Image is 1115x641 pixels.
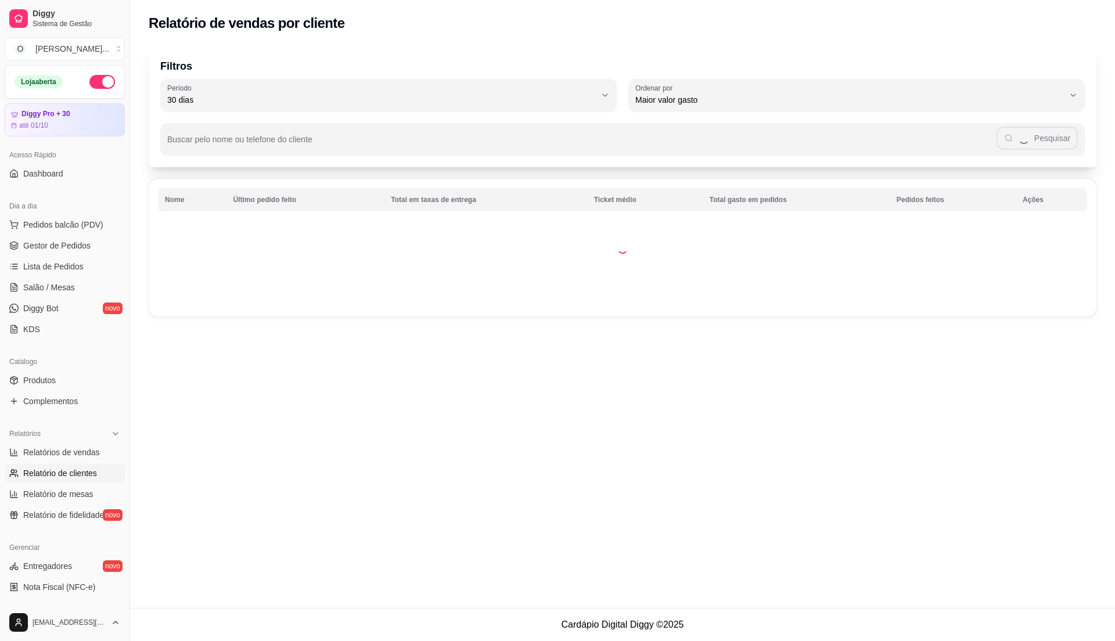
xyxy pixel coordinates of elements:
span: Controle de caixa [23,602,87,614]
div: Catálogo [5,352,125,371]
div: Gerenciar [5,538,125,557]
a: Diggy Botnovo [5,299,125,318]
div: [PERSON_NAME] ... [35,43,109,55]
span: Diggy [33,9,120,19]
a: Relatórios de vendas [5,443,125,462]
a: Gestor de Pedidos [5,236,125,255]
span: Salão / Mesas [23,282,75,293]
span: 30 dias [167,94,596,106]
button: Período30 dias [160,79,617,111]
a: Entregadoresnovo [5,557,125,575]
a: DiggySistema de Gestão [5,5,125,33]
a: Lista de Pedidos [5,257,125,276]
span: Sistema de Gestão [33,19,120,28]
span: Gestor de Pedidos [23,240,91,251]
span: [EMAIL_ADDRESS][DOMAIN_NAME] [33,618,106,627]
button: [EMAIL_ADDRESS][DOMAIN_NAME] [5,608,125,636]
button: Alterar Status [89,75,115,89]
label: Ordenar por [635,83,677,93]
a: KDS [5,320,125,338]
div: Acesso Rápido [5,146,125,164]
p: Filtros [160,58,1085,74]
input: Buscar pelo nome ou telefone do cliente [167,138,997,150]
span: Entregadores [23,560,72,572]
article: até 01/10 [19,121,48,130]
button: Pedidos balcão (PDV) [5,215,125,234]
div: Loading [617,242,628,254]
span: Maior valor gasto [635,94,1064,106]
a: Relatório de fidelidadenovo [5,506,125,524]
a: Dashboard [5,164,125,183]
div: Dia a dia [5,197,125,215]
a: Nota Fiscal (NFC-e) [5,578,125,596]
span: Diggy Bot [23,303,59,314]
span: Relatório de clientes [23,467,97,479]
a: Complementos [5,392,125,410]
a: Controle de caixa [5,599,125,617]
button: Ordenar porMaior valor gasto [628,79,1085,111]
a: Salão / Mesas [5,278,125,297]
span: Relatórios de vendas [23,446,100,458]
a: Relatório de clientes [5,464,125,482]
article: Diggy Pro + 30 [21,110,70,118]
span: Dashboard [23,168,63,179]
a: Diggy Pro + 30até 01/10 [5,103,125,136]
label: Período [167,83,195,93]
h2: Relatório de vendas por cliente [149,14,345,33]
footer: Cardápio Digital Diggy © 2025 [130,608,1115,641]
span: Relatórios [9,429,41,438]
div: Loja aberta [15,75,63,88]
span: Nota Fiscal (NFC-e) [23,581,95,593]
span: Relatório de fidelidade [23,509,104,521]
button: Select a team [5,37,125,60]
span: KDS [23,323,40,335]
span: Produtos [23,374,56,386]
span: O [15,43,26,55]
span: Complementos [23,395,78,407]
span: Lista de Pedidos [23,261,84,272]
a: Relatório de mesas [5,485,125,503]
a: Produtos [5,371,125,390]
span: Relatório de mesas [23,488,93,500]
span: Pedidos balcão (PDV) [23,219,103,231]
